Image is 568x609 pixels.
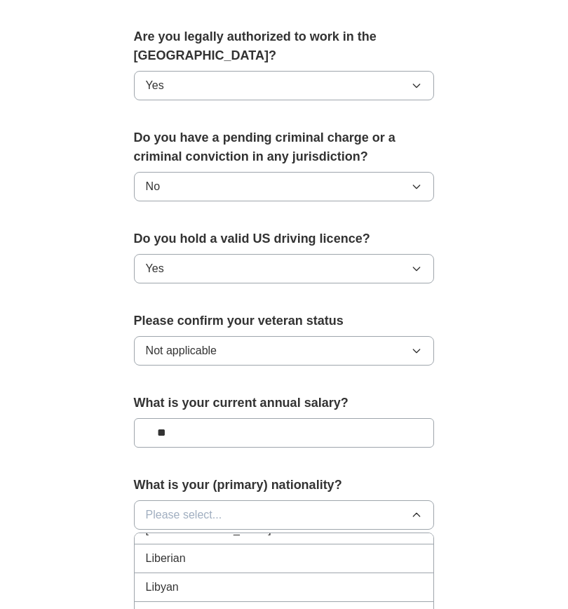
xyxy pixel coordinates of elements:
[134,229,435,248] label: Do you hold a valid US driving licence?
[134,172,435,201] button: No
[134,254,435,283] button: Yes
[134,128,435,166] label: Do you have a pending criminal charge or a criminal conviction in any jurisdiction?
[134,312,435,330] label: Please confirm your veteran status
[146,178,160,195] span: No
[134,336,435,366] button: Not applicable
[146,507,222,523] span: Please select...
[134,71,435,100] button: Yes
[146,550,186,567] span: Liberian
[146,579,179,596] span: Libyan
[146,77,164,94] span: Yes
[146,342,217,359] span: Not applicable
[134,27,435,65] label: Are you legally authorized to work in the [GEOGRAPHIC_DATA]?
[134,476,435,495] label: What is your (primary) nationality?
[146,260,164,277] span: Yes
[134,394,435,413] label: What is your current annual salary?
[134,500,435,530] button: Please select...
